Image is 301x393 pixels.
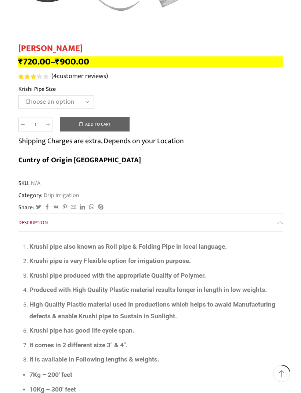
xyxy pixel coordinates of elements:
label: Krishi Pipe Size [18,85,56,93]
a: (4customer reviews) [51,72,108,81]
span: Krushi pipe has good life cycle span. [29,327,134,334]
h1: [PERSON_NAME] [18,43,283,54]
span: Description [18,218,48,227]
span: Krushi pipe produced with the appropriate Quality of Polymer. [29,272,206,279]
b: Cuntry of Origin [GEOGRAPHIC_DATA] [18,154,141,166]
bdi: 900.00 [55,54,89,69]
div: Rated 3.25 out of 5 [18,74,48,79]
span: Produced with High Quality Plastic material results longer in length in low weights. [29,286,267,293]
input: Product quantity [27,118,44,131]
a: Description [18,214,283,231]
span: 4 [53,71,57,82]
span: High Quality Plastic material used in productions which helps to awaid Manufacturing defects & en... [29,301,275,320]
span: Share: [18,203,34,212]
span: Krushi pipe also known as Roll pipe & Folding Pipe in local language. [29,243,227,250]
span: ₹ [18,54,23,69]
bdi: 720.00 [18,54,51,69]
button: Add to cart [60,117,130,132]
span: Rated out of 5 based on customer ratings [18,74,38,79]
p: Shipping Charges are extra, Depends on your Location [18,135,184,147]
span: 7Kg – 200′ feet [29,371,72,378]
span: SKU: [18,179,283,188]
span: 10Kg – 300′ feet [29,386,76,393]
a: Drip Irrigation [43,190,79,200]
span: Krushi pipe is very Flexible option for irrigation purpose. [29,257,191,264]
span: It is available in Following lengths & weights. [29,356,159,363]
span: N/A [30,179,40,188]
span: 4 [18,74,50,79]
span: ₹ [55,54,60,69]
p: – [18,56,283,67]
span: It comes in 2 different size 3″ & 4″. [29,341,128,349]
span: Category: [18,191,79,200]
